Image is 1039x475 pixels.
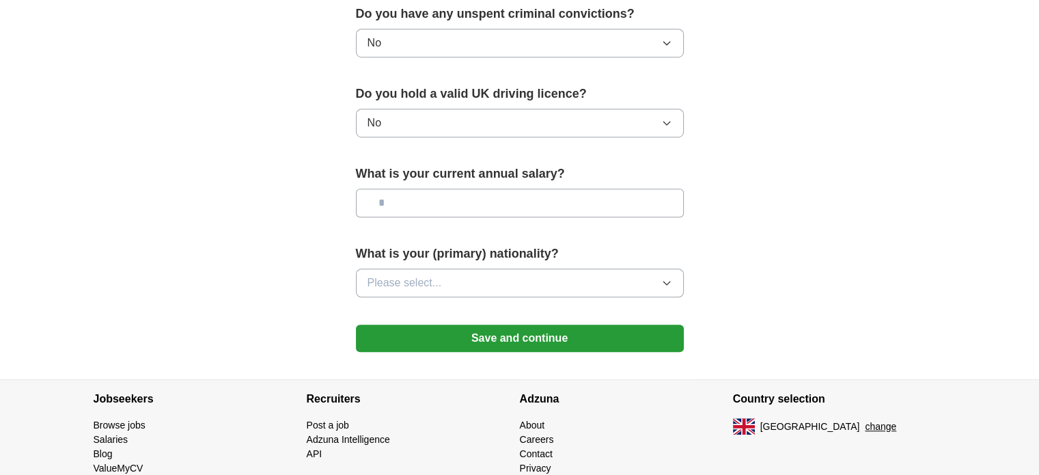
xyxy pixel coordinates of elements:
a: Privacy [520,463,551,474]
label: What is your (primary) nationality? [356,245,684,263]
a: API [307,448,322,459]
span: Please select... [368,275,442,291]
button: Please select... [356,269,684,297]
button: Save and continue [356,325,684,352]
a: Browse jobs [94,420,146,431]
a: Salaries [94,434,128,445]
a: ValueMyCV [94,463,143,474]
button: No [356,29,684,57]
a: Blog [94,448,113,459]
a: Adzuna Intelligence [307,434,390,445]
a: Contact [520,448,553,459]
a: Careers [520,434,554,445]
label: Do you hold a valid UK driving licence? [356,85,684,103]
span: No [368,35,381,51]
button: No [356,109,684,137]
span: [GEOGRAPHIC_DATA] [760,420,860,434]
a: Post a job [307,420,349,431]
label: Do you have any unspent criminal convictions? [356,5,684,23]
h4: Country selection [733,380,946,418]
label: What is your current annual salary? [356,165,684,183]
span: No [368,115,381,131]
button: change [865,420,896,434]
img: UK flag [733,418,755,435]
a: About [520,420,545,431]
